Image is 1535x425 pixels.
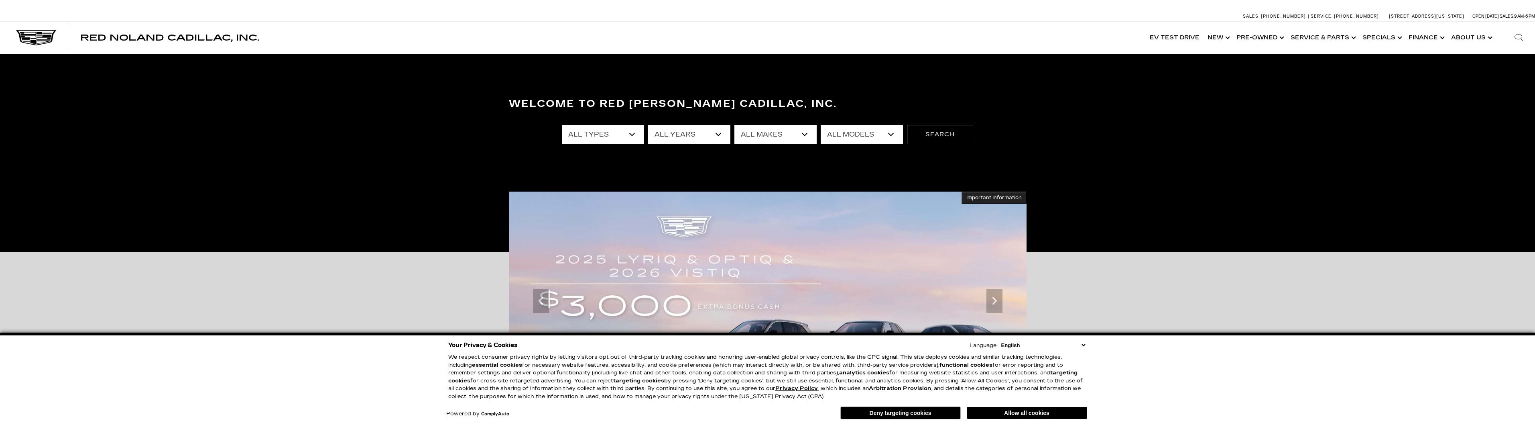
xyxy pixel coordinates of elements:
[1389,14,1464,19] a: [STREET_ADDRESS][US_STATE]
[999,341,1087,349] select: Language Select
[907,125,973,144] button: Search
[1500,14,1514,19] span: Sales:
[775,385,818,392] a: Privacy Policy
[734,125,817,144] select: Filter by make
[966,194,1022,201] span: Important Information
[448,370,1078,384] strong: targeting cookies
[533,289,549,313] div: Previous
[1447,22,1495,54] a: About Us
[16,30,56,45] img: Cadillac Dark Logo with Cadillac White Text
[1311,14,1333,19] span: Service:
[1405,22,1447,54] a: Finance
[839,370,889,376] strong: analytics cookies
[962,192,1027,204] button: Important Information
[970,343,998,348] div: Language:
[1514,14,1535,19] span: 9 AM-6 PM
[509,96,1027,112] h3: Welcome to Red [PERSON_NAME] Cadillac, Inc.
[1232,22,1287,54] a: Pre-Owned
[821,125,903,144] select: Filter by model
[1261,14,1306,19] span: [PHONE_NUMBER]
[939,362,992,368] strong: functional cookies
[1204,22,1232,54] a: New
[1308,14,1381,18] a: Service: [PHONE_NUMBER]
[1334,14,1379,19] span: [PHONE_NUMBER]
[1472,14,1499,19] span: Open [DATE]
[509,192,1027,411] img: 2509-September-FOM-2025-cta-bonus-cash
[1358,22,1405,54] a: Specials
[1287,22,1358,54] a: Service & Parts
[481,412,509,417] a: ComplyAuto
[986,289,1002,313] div: Next
[613,378,664,384] strong: targeting cookies
[448,353,1087,400] p: We respect consumer privacy rights by letting visitors opt out of third-party tracking cookies an...
[967,407,1087,419] button: Allow all cookies
[448,339,518,351] span: Your Privacy & Cookies
[446,411,509,417] div: Powered by
[840,407,961,419] button: Deny targeting cookies
[648,125,730,144] select: Filter by year
[80,33,259,43] span: Red Noland Cadillac, Inc.
[1146,22,1204,54] a: EV Test Drive
[1243,14,1308,18] a: Sales: [PHONE_NUMBER]
[472,362,522,368] strong: essential cookies
[1243,14,1260,19] span: Sales:
[80,34,259,42] a: Red Noland Cadillac, Inc.
[562,125,644,144] select: Filter by type
[869,385,931,392] strong: Arbitration Provision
